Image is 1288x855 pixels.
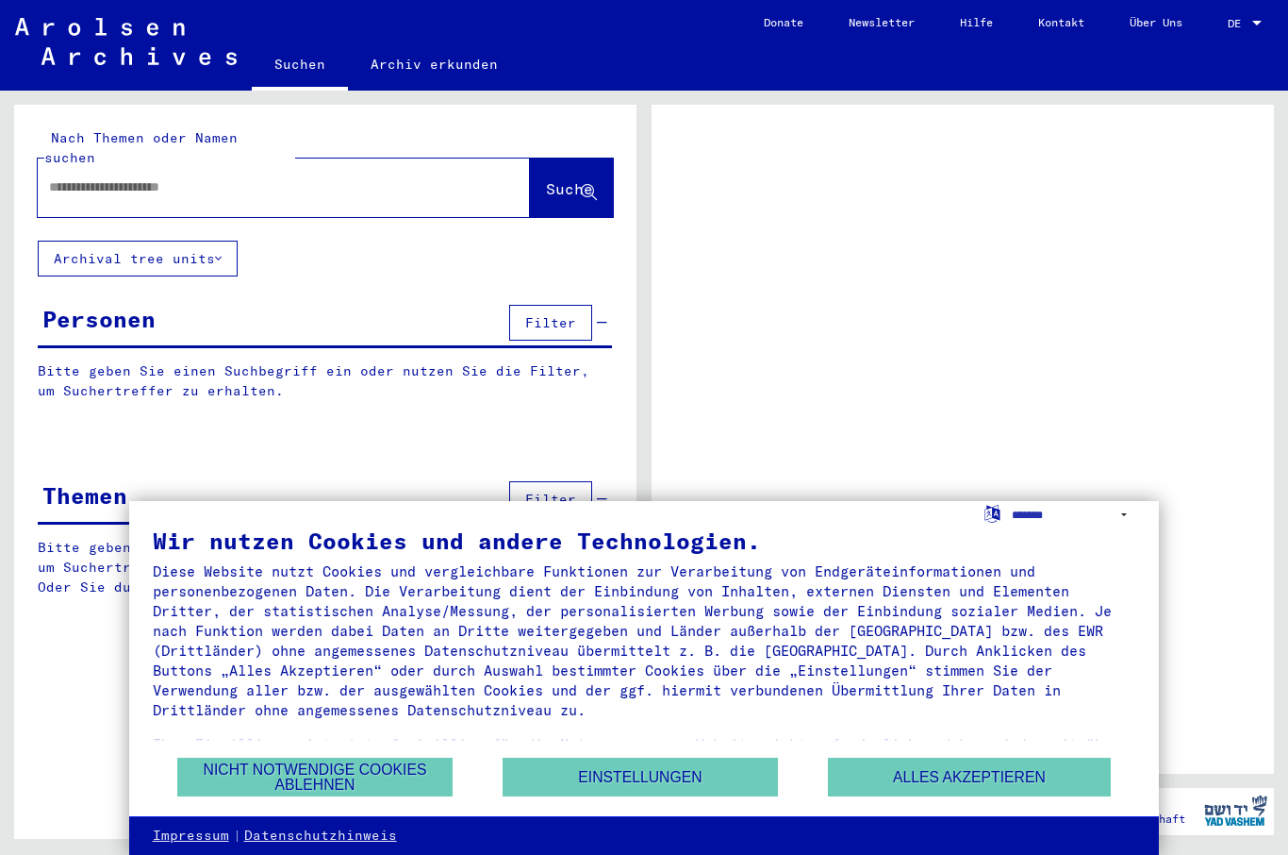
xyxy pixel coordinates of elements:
[348,42,520,87] a: Archiv erkunden
[153,529,1136,552] div: Wir nutzen Cookies und andere Technologien.
[244,827,397,846] a: Datenschutzhinweis
[42,302,156,336] div: Personen
[1200,787,1271,834] img: yv_logo.png
[1012,501,1135,528] select: Sprache auswählen
[38,538,613,597] p: Bitte geben Sie einen Suchbegriff ein oder nutzen Sie die Filter, um Suchertreffer zu erhalten. O...
[509,481,592,517] button: Filter
[177,758,453,796] button: Nicht notwendige Cookies ablehnen
[530,159,613,217] button: Suche
[252,42,348,91] a: Suchen
[15,18,237,65] img: Arolsen_neg.svg
[509,305,592,341] button: Filter
[546,179,593,198] span: Suche
[44,129,238,166] mat-label: Nach Themen oder Namen suchen
[38,241,238,277] button: Archival tree units
[1228,17,1248,30] span: DE
[503,758,778,796] button: Einstellungen
[153,827,229,846] a: Impressum
[42,478,127,512] div: Themen
[525,314,576,331] span: Filter
[828,758,1111,796] button: Alles akzeptieren
[983,504,1002,522] label: Sprache auswählen
[153,562,1136,720] div: Diese Website nutzt Cookies und vergleichbare Funktionen zur Verarbeitung von Endgeräteinformatio...
[525,491,576,508] span: Filter
[38,361,612,401] p: Bitte geben Sie einen Suchbegriff ein oder nutzen Sie die Filter, um Suchertreffer zu erhalten.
